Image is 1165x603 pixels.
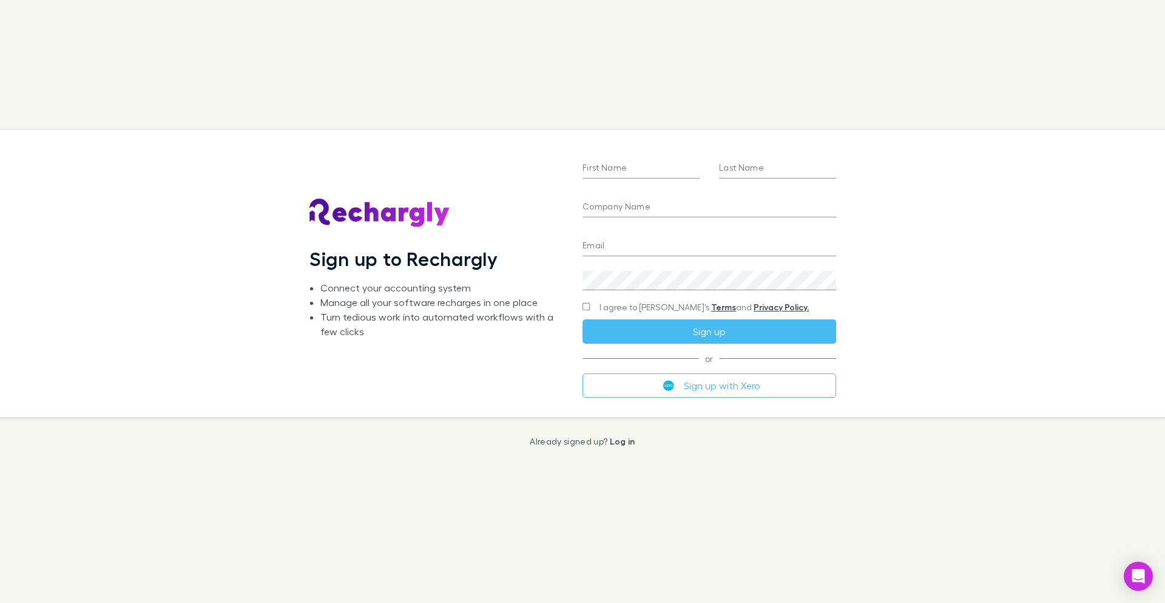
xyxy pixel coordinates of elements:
h1: Sign up to Rechargly [309,247,498,270]
span: I agree to [PERSON_NAME]’s and [599,301,809,313]
img: Rechargly's Logo [309,199,450,228]
a: Privacy Policy. [754,302,809,312]
a: Log in [610,436,635,446]
a: Terms [711,302,736,312]
span: or [582,358,836,359]
p: Already signed up? [530,437,635,446]
img: Xero's logo [663,380,674,391]
button: Sign up with Xero [582,373,836,398]
li: Connect your accounting system [320,281,563,295]
li: Manage all your software recharges in one place [320,295,563,310]
li: Turn tedious work into automated workflows with a few clicks [320,310,563,339]
div: Open Intercom Messenger [1124,562,1153,591]
button: Sign up [582,319,836,344]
